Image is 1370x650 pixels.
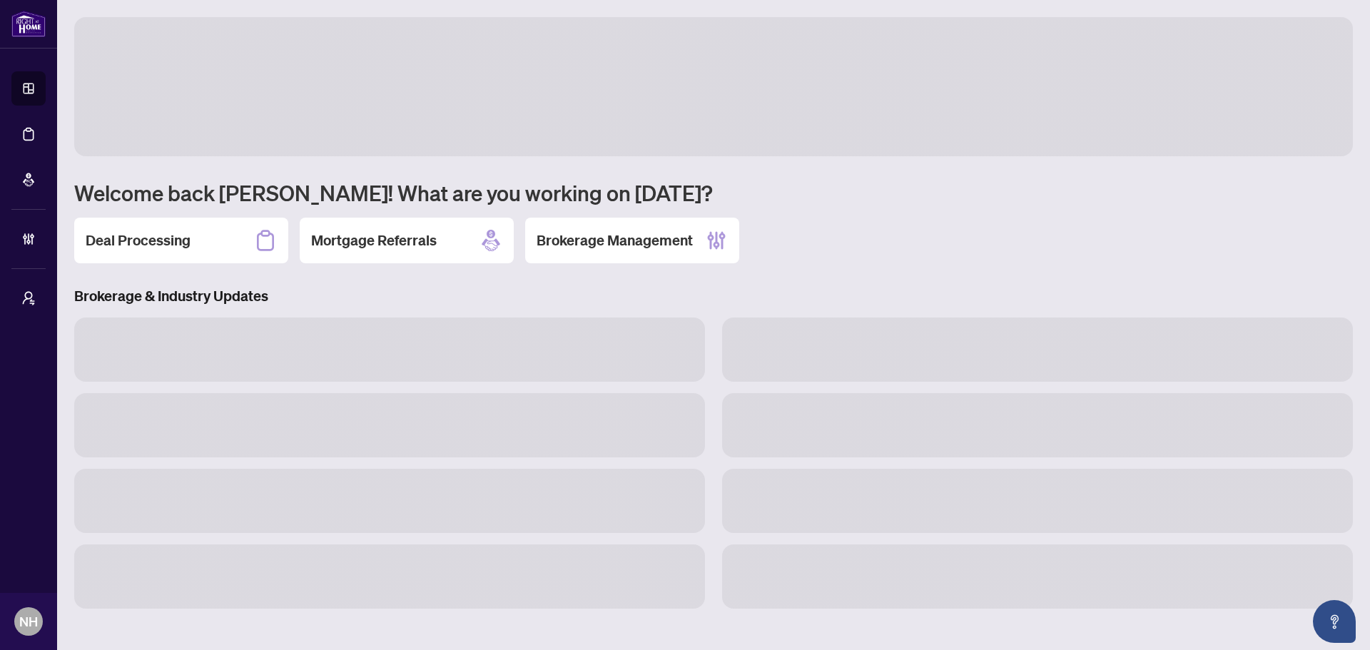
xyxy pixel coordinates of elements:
[19,611,38,631] span: NH
[11,11,46,37] img: logo
[537,230,693,250] h2: Brokerage Management
[74,286,1353,306] h3: Brokerage & Industry Updates
[1313,600,1356,643] button: Open asap
[74,179,1353,206] h1: Welcome back [PERSON_NAME]! What are you working on [DATE]?
[21,291,36,305] span: user-switch
[311,230,437,250] h2: Mortgage Referrals
[86,230,191,250] h2: Deal Processing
